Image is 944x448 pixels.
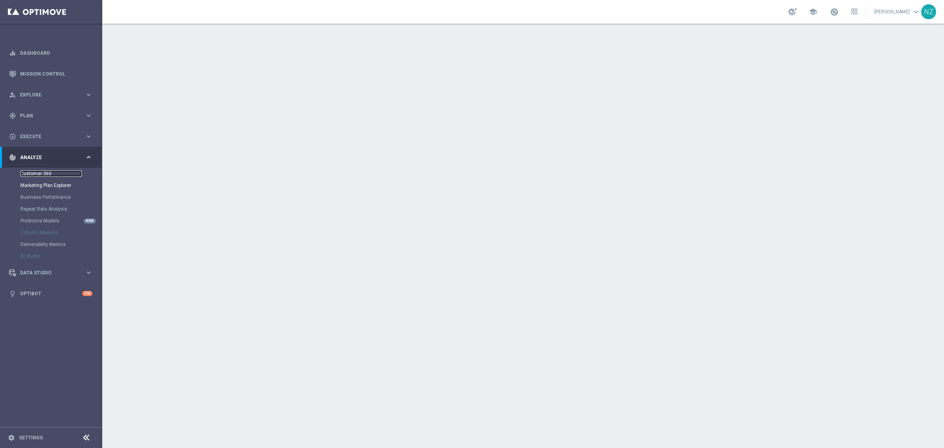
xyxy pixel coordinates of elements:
button: track_changes Analyze keyboard_arrow_right [9,154,93,161]
button: person_search Explore keyboard_arrow_right [9,92,93,98]
div: Dashboard [9,43,92,63]
i: track_changes [9,154,16,161]
button: lightbulb Optibot +10 [9,291,93,297]
button: play_circle_outline Execute keyboard_arrow_right [9,133,93,140]
a: Settings [19,435,43,440]
button: gps_fixed Plan keyboard_arrow_right [9,113,93,119]
i: keyboard_arrow_right [85,269,92,276]
div: Execute [9,133,85,140]
a: Optibot [20,283,82,304]
div: Mission Control [9,63,92,84]
a: Customer 360 [20,170,82,177]
div: Predictive Models [20,215,101,227]
a: Dashboard [20,43,92,63]
div: Cohorts Analysis [20,227,101,239]
span: Explore [20,93,85,97]
div: Data Studio [9,269,85,276]
button: Mission Control [9,71,93,77]
i: settings [8,434,15,441]
button: Data Studio keyboard_arrow_right [9,270,93,276]
div: Optibot [9,283,92,304]
div: NEW [83,218,96,224]
span: Plan [20,113,85,118]
div: BI Studio [20,250,101,262]
div: Customer 360 [20,168,101,180]
div: Repeat Rate Analysis [20,203,101,215]
i: keyboard_arrow_right [85,154,92,161]
i: keyboard_arrow_right [85,91,92,98]
a: Mission Control [20,63,92,84]
a: Marketing Plan Explorer [20,182,82,189]
span: school [809,7,817,16]
i: play_circle_outline [9,133,16,140]
i: keyboard_arrow_right [85,133,92,140]
div: NZ [921,4,936,19]
span: Execute [20,134,85,139]
div: Explore [9,91,85,98]
i: lightbulb [9,290,16,297]
span: keyboard_arrow_down [912,7,920,16]
a: Repeat Rate Analysis [20,206,82,212]
button: equalizer Dashboard [9,50,93,56]
i: person_search [9,91,16,98]
i: gps_fixed [9,112,16,119]
a: Predictive Models [20,218,82,224]
a: [PERSON_NAME]keyboard_arrow_down [874,6,921,18]
div: Business Performance [20,191,101,203]
div: +10 [82,291,92,296]
i: keyboard_arrow_right [85,112,92,119]
div: Plan [9,112,85,119]
a: Business Performance [20,194,82,200]
div: Marketing Plan Explorer [20,180,101,191]
span: Data Studio [20,270,85,275]
i: equalizer [9,50,16,57]
span: Analyze [20,155,85,160]
div: Deliverability Metrics [20,239,101,250]
a: Deliverability Metrics [20,241,82,248]
div: Analyze [9,154,85,161]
